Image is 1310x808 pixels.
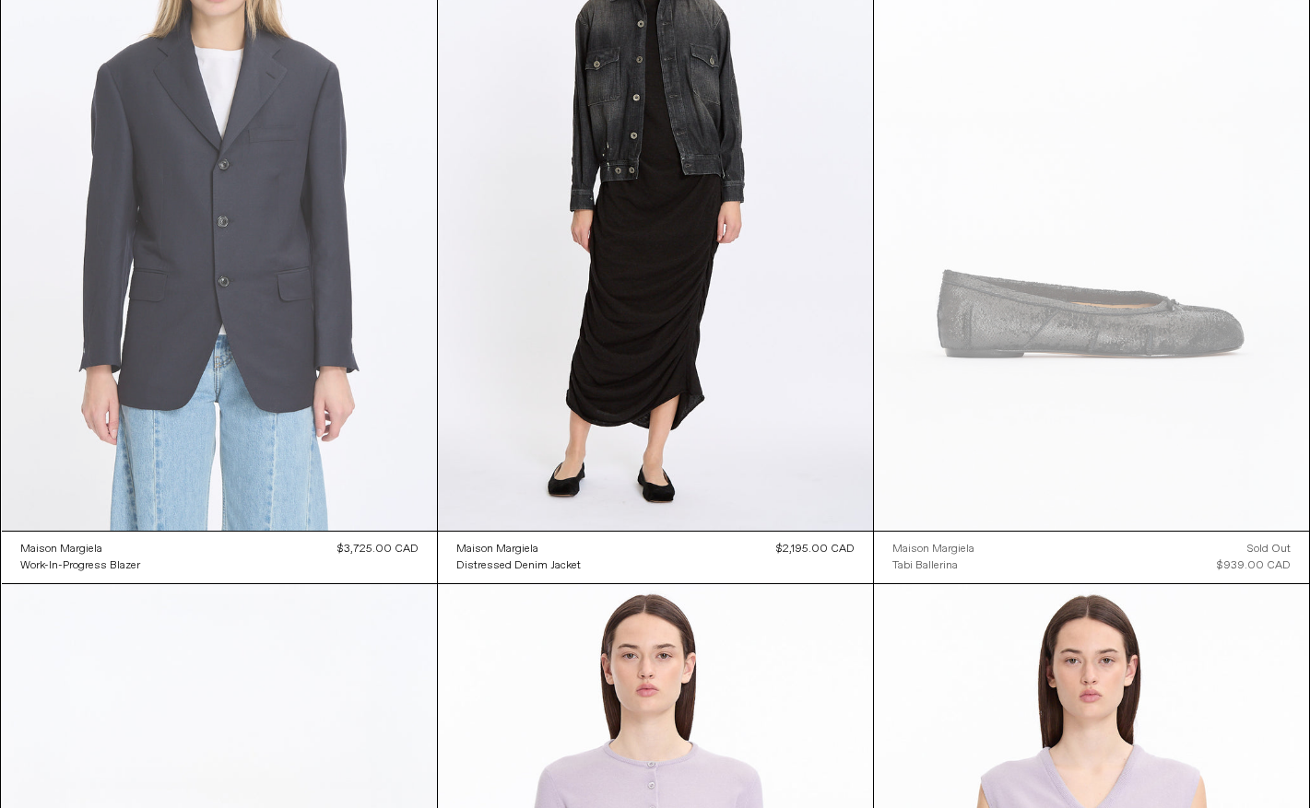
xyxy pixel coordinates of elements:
div: $3,725.00 CAD [337,541,419,557]
div: Work-In-Progress Blazer [20,558,140,574]
a: Work-In-Progress Blazer [20,557,140,574]
a: Maison Margiela [892,541,974,557]
a: Maison Margiela [456,541,581,557]
div: Distressed Denim Jacket [456,558,581,574]
a: Distressed Denim Jacket [456,557,581,574]
div: Sold out [1247,541,1291,557]
a: Maison Margiela [20,541,140,557]
a: Tabi Ballerina [892,557,974,574]
div: Maison Margiela [456,542,538,557]
div: $2,195.00 CAD [776,541,855,557]
div: Maison Margiela [892,542,974,557]
div: Maison Margiela [20,542,102,557]
div: $939.00 CAD [1217,557,1291,574]
div: Tabi Ballerina [892,558,958,574]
